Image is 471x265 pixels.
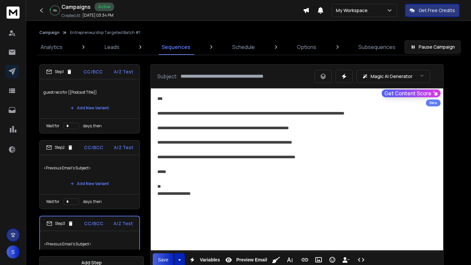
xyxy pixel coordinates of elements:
[53,8,57,12] p: 6 %
[355,39,399,55] a: Subsequences
[7,245,20,258] button: S
[83,69,103,75] p: CC/BCC
[113,220,133,227] p: A/Z Test
[405,40,461,54] button: Pause Campaign
[44,83,136,101] p: guest recs for {{Podcast Title}}
[447,242,463,258] iframe: Intercom live chat
[405,4,460,17] button: Get Free Credits
[46,123,60,129] p: Wait for
[235,257,268,263] span: Preview Email
[114,69,133,75] p: A/Z Test
[232,43,255,51] p: Schedule
[157,72,178,80] p: Subject:
[46,69,72,75] div: Step 1
[83,199,102,204] p: days, then
[95,3,114,11] div: Active
[84,144,103,151] p: CC/BCC
[61,13,81,18] p: Created At:
[61,3,91,11] h1: Campaigns
[39,30,60,35] button: Campaign
[419,7,455,14] p: Get Free Credits
[82,13,113,18] p: [DATE] 03:34 PM
[37,39,66,55] a: Analytics
[336,7,370,14] p: My Workspace
[357,70,430,83] button: Magic AI Generator
[65,177,114,190] button: Add New Variant
[293,39,320,55] a: Options
[39,64,140,133] li: Step1CC/BCCA/Z Testguest recs for {{Podcast Title}}Add New VariantWait fordays, then
[46,199,60,204] p: Wait for
[46,145,73,150] div: Step 2
[114,144,133,151] p: A/Z Test
[44,159,136,177] p: <Previous Email's Subject>
[65,101,114,115] button: Add New Variant
[382,89,441,97] button: Get Content Score
[297,43,316,51] p: Options
[44,235,135,253] p: <Previous Email's Subject>
[105,43,119,51] p: Leads
[46,221,74,226] div: Step 3
[70,30,140,35] p: Entrepreneurship Targeted Batch #1
[83,123,102,129] p: days, then
[39,140,140,209] li: Step2CC/BCCA/Z Test<Previous Email's Subject>Add New VariantWait fordays, then
[41,43,62,51] p: Analytics
[358,43,395,51] p: Subsequences
[426,100,441,106] div: Beta
[101,39,123,55] a: Leads
[199,257,221,263] span: Variables
[228,39,259,55] a: Schedule
[371,73,412,80] p: Magic AI Generator
[162,43,190,51] p: Sequences
[84,220,103,227] p: CC/BCC
[158,39,194,55] a: Sequences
